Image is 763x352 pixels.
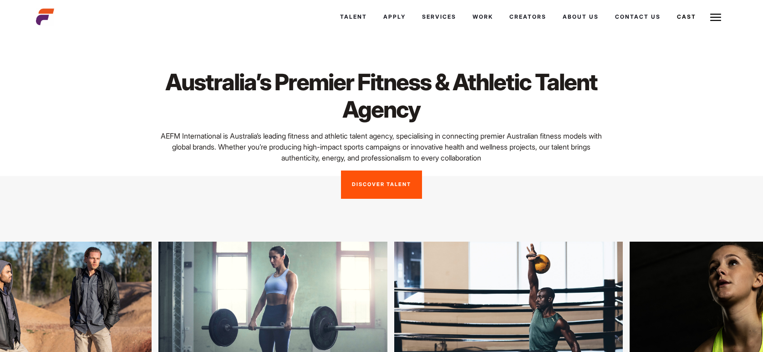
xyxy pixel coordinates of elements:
h1: Australia’s Premier Fitness & Athletic Talent Agency [153,68,610,123]
a: Cast [669,5,704,29]
a: Creators [501,5,554,29]
a: Apply [375,5,414,29]
a: Work [464,5,501,29]
a: Talent [332,5,375,29]
a: About Us [554,5,607,29]
a: Contact Us [607,5,669,29]
a: Discover Talent [341,171,422,199]
p: AEFM International is Australia’s leading fitness and athletic talent agency, specialising in con... [153,130,610,163]
img: Burger icon [710,12,721,23]
img: cropped-aefm-brand-fav-22-square.png [36,8,54,26]
a: Services [414,5,464,29]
